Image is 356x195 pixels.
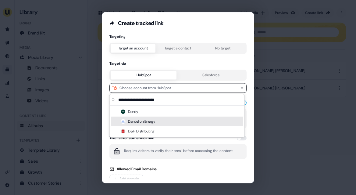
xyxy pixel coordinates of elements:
p: Require visitors to verify their email before accessing the content. [124,148,233,155]
button: Salesforce [176,71,245,79]
button: Target a contact [155,44,200,52]
div: D&H Distributing [111,126,243,136]
button: Add domain [109,175,143,183]
div: Choose account from HubSpot [119,85,171,91]
div: Dandy [111,107,243,117]
button: Target an account [111,44,155,52]
div: Create tracked link [118,20,163,27]
div: Target via [109,61,247,66]
div: Two factor authentication [109,135,154,140]
div: Suggestions [110,106,244,137]
div: Targeting [109,34,247,39]
div: Dandelion Energy [111,117,243,126]
span: Allowed Email Domains [117,166,157,172]
button: No target [201,44,245,52]
button: HubSpot [111,71,176,79]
